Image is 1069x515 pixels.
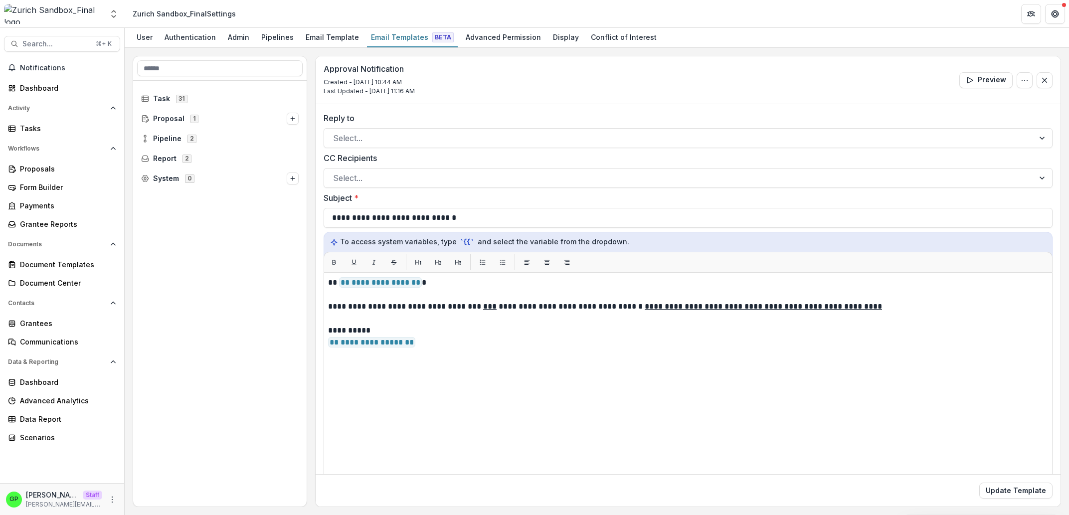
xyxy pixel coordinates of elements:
button: Strikethrough [386,254,402,270]
a: Form Builder [4,179,120,195]
div: Document Templates [20,259,112,270]
button: H2 [430,254,446,270]
a: Advanced Permission [462,28,545,47]
div: Proposal1Options [137,111,303,127]
a: Communications [4,334,120,350]
button: Open Documents [4,236,120,252]
div: ⌘ + K [94,38,114,49]
div: Email Templates [367,30,458,44]
span: Task [153,95,170,103]
span: 31 [176,95,187,103]
span: Activity [8,105,106,112]
div: Grantees [20,318,112,329]
div: Proposals [20,164,112,174]
button: Align right [559,254,575,270]
button: List [495,254,511,270]
label: Reply to [324,112,1047,124]
span: Contacts [8,300,106,307]
div: Pipelines [257,30,298,44]
span: Search... [22,40,90,48]
nav: breadcrumb [129,6,240,21]
button: Italic [366,254,382,270]
div: Display [549,30,583,44]
a: Payments [4,197,120,214]
span: Report [153,155,177,163]
a: Email Templates Beta [367,28,458,47]
a: Authentication [161,28,220,47]
button: Open entity switcher [107,4,121,24]
p: Staff [83,491,102,500]
a: Dashboard [4,80,120,96]
button: Open Contacts [4,295,120,311]
button: Preview [959,72,1013,88]
a: Admin [224,28,253,47]
div: Email Template [302,30,363,44]
div: Task31 [137,91,303,107]
a: Conflict of Interest [587,28,661,47]
button: Open Workflows [4,141,120,157]
div: Admin [224,30,253,44]
a: Advanced Analytics [4,392,120,409]
div: Dashboard [20,83,112,93]
button: H1 [410,254,426,270]
label: Subject [324,192,1047,204]
a: Tasks [4,120,120,137]
span: Notifications [20,64,116,72]
button: Search... [4,36,120,52]
code: `{{` [459,237,476,247]
button: Bold [326,254,342,270]
a: Scenarios [4,429,120,446]
span: Documents [8,241,106,248]
span: Pipeline [153,135,181,143]
button: Open Data & Reporting [4,354,120,370]
span: System [153,174,179,183]
p: To access system variables, type and select the variable from the dropdown. [330,236,1046,247]
a: Display [549,28,583,47]
a: Email Template [302,28,363,47]
div: Document Center [20,278,112,288]
span: Beta [432,32,454,42]
span: Data & Reporting [8,358,106,365]
div: Scenarios [20,432,112,443]
div: Zurich Sandbox_Final Settings [133,8,236,19]
a: Grantees [4,315,120,332]
div: Conflict of Interest [587,30,661,44]
span: 1 [190,115,198,123]
button: Get Help [1045,4,1065,24]
a: Grantee Reports [4,216,120,232]
button: Options [287,172,299,184]
button: Partners [1021,4,1041,24]
div: Tasks [20,123,112,134]
label: CC Recipients [324,152,1047,164]
div: Pipeline2 [137,131,303,147]
a: Proposals [4,161,120,177]
button: Notifications [4,60,120,76]
div: Authentication [161,30,220,44]
button: Underline [346,254,362,270]
span: 2 [187,135,196,143]
button: More [106,494,118,506]
span: 0 [185,174,194,182]
button: Update Template [979,483,1053,499]
p: Last Updated - [DATE] 11:16 AM [324,87,415,96]
p: Created - [DATE] 10:44 AM [324,78,415,87]
span: Proposal [153,115,184,123]
div: Payments [20,200,112,211]
button: Options [1017,72,1033,88]
a: Pipelines [257,28,298,47]
img: Zurich Sandbox_Final logo [4,4,103,24]
button: Close [1037,72,1053,88]
h3: Approval Notification [324,64,415,74]
button: Options [287,113,299,125]
a: Data Report [4,411,120,427]
div: Grantee Reports [20,219,112,229]
a: Document Center [4,275,120,291]
span: Workflows [8,145,106,152]
p: [PERSON_NAME][EMAIL_ADDRESS][DOMAIN_NAME] [26,500,102,509]
div: System0Options [137,171,303,186]
a: Dashboard [4,374,120,390]
div: Report2 [137,151,303,167]
button: H3 [450,254,466,270]
a: User [133,28,157,47]
p: [PERSON_NAME] [26,490,79,500]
